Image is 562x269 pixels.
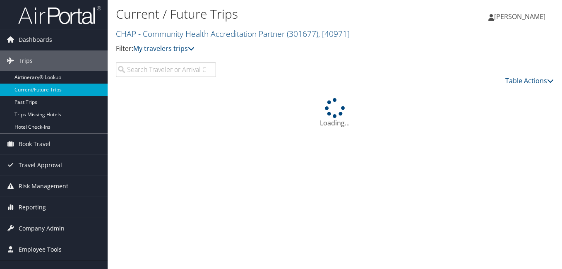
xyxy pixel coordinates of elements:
[19,218,65,239] span: Company Admin
[19,29,52,50] span: Dashboards
[116,62,216,77] input: Search Traveler or Arrival City
[19,197,46,218] span: Reporting
[19,155,62,175] span: Travel Approval
[494,12,545,21] span: [PERSON_NAME]
[116,98,554,128] div: Loading...
[116,5,408,23] h1: Current / Future Trips
[505,76,554,85] a: Table Actions
[19,239,62,260] span: Employee Tools
[318,28,350,39] span: , [ 40971 ]
[116,43,408,54] p: Filter:
[18,5,101,25] img: airportal-logo.png
[19,134,50,154] span: Book Travel
[116,28,350,39] a: CHAP - Community Health Accreditation Partner
[19,50,33,71] span: Trips
[19,176,68,197] span: Risk Management
[488,4,554,29] a: [PERSON_NAME]
[133,44,195,53] a: My travelers trips
[287,28,318,39] span: ( 301677 )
